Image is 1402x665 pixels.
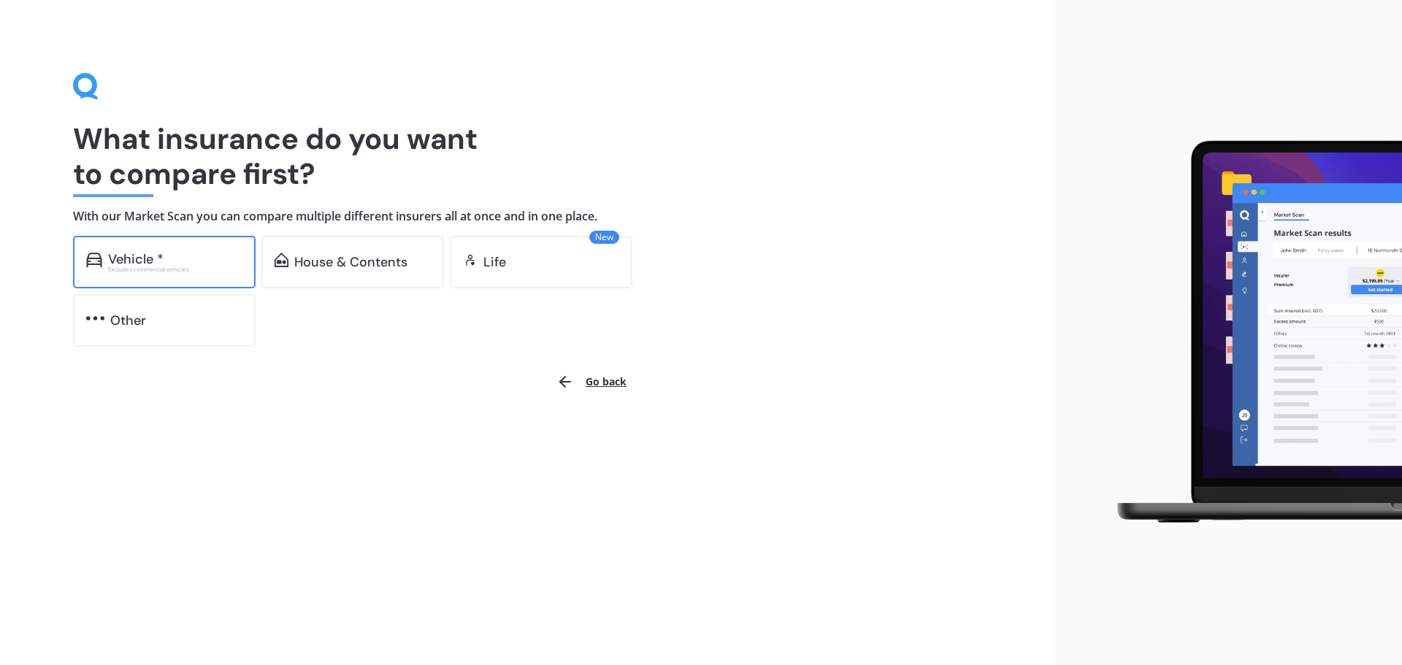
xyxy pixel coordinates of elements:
[73,209,978,224] h4: With our Market Scan you can compare multiple different insurers all at once and in one place.
[548,364,635,399] button: Go back
[86,311,104,326] img: other.81dba5aafe580aa69f38.svg
[108,252,164,266] div: Vehicle *
[483,255,506,269] div: Life
[110,313,146,328] div: Other
[275,253,288,267] img: home-and-contents.b802091223b8502ef2dd.svg
[463,253,478,267] img: life.f720d6a2d7cdcd3ad642.svg
[86,253,102,267] img: car.f15378c7a67c060ca3f3.svg
[294,255,407,269] div: House & Contents
[589,231,619,244] span: New
[73,121,978,191] h1: What insurance do you want to compare first?
[1096,132,1402,534] img: laptop.webp
[108,266,242,272] div: Excludes commercial vehicles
